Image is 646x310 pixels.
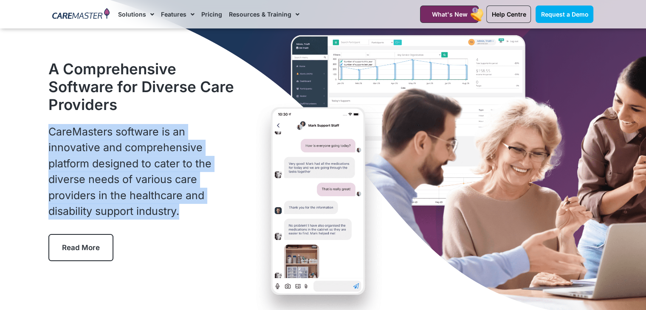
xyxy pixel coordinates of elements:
[432,11,467,18] span: What's New
[52,8,110,21] img: CareMaster Logo
[491,11,526,18] span: Help Centre
[62,243,100,252] span: Read More
[486,6,531,23] a: Help Centre
[420,6,479,23] a: What's New
[48,234,113,261] a: Read More
[536,6,593,23] a: Request a Demo
[48,60,240,113] h1: A Comprehensive Software for Diverse Care Providers
[48,124,240,220] p: CareMasters software is an innovative and comprehensive platform designed to cater to the diverse...
[541,11,588,18] span: Request a Demo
